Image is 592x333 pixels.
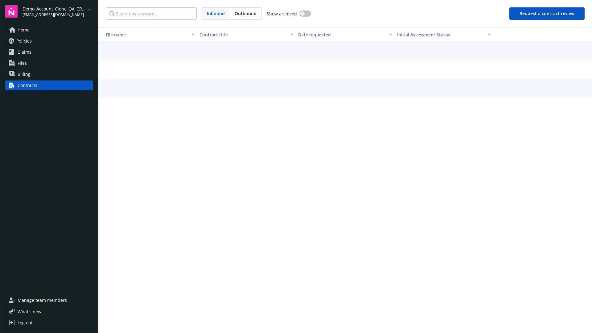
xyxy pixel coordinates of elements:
span: Outbound [235,10,257,17]
span: Inbound [202,8,230,19]
span: Outbound [230,8,261,19]
div: File name [101,31,188,38]
a: Policies [5,36,93,46]
div: Date requested [298,31,385,38]
a: Contracts [5,80,93,90]
input: Search by keyword... [106,7,197,20]
span: Home [18,25,30,35]
a: Manage team members [5,295,93,305]
a: Billing [5,69,93,79]
span: Policies [16,36,32,46]
span: Files [18,58,27,68]
span: Show archived [267,10,297,17]
span: Initial Assessment Status [397,32,450,38]
span: Demo_Account_Clone_QA_CR_Tests_Demo [23,6,86,12]
button: Request a contract review [509,7,585,20]
div: Contracts [18,80,37,90]
button: What's new [5,308,51,315]
button: Date requested [296,27,394,42]
a: arrowDropDown [86,6,93,13]
div: Toggle SortBy [397,31,484,38]
div: Contract title [199,31,286,38]
span: Claims [18,47,31,57]
span: Billing [18,69,31,79]
img: navigator-logo.svg [5,5,18,18]
span: [EMAIL_ADDRESS][DOMAIN_NAME] [23,12,86,18]
span: Inbound [207,10,225,17]
a: Claims [5,47,93,57]
span: Manage team members [18,295,67,305]
a: Home [5,25,93,35]
a: Files [5,58,93,68]
div: Toggle SortBy [101,31,188,38]
div: Log out [18,318,33,328]
button: Demo_Account_Clone_QA_CR_Tests_Demo[EMAIL_ADDRESS][DOMAIN_NAME]arrowDropDown [23,5,93,18]
span: What ' s new [18,308,41,315]
button: Contract title [197,27,296,42]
